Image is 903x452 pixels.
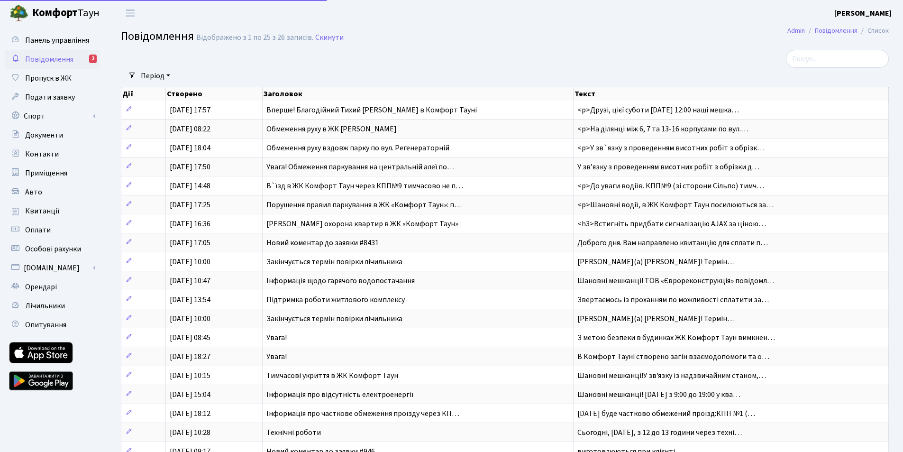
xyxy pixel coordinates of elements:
[170,238,210,248] span: [DATE] 17:05
[25,73,72,83] span: Пропуск в ЖК
[266,219,458,229] span: [PERSON_NAME] охорона квартир в ЖК «Комфорт Таун»
[170,105,210,115] span: [DATE] 17:57
[89,55,97,63] div: 2
[170,351,210,362] span: [DATE] 18:27
[5,88,100,107] a: Подати заявку
[577,105,739,115] span: <p>Друзі, цієї суботи [DATE] 12:00 наші мешка…
[577,314,735,324] span: [PERSON_NAME](а) [PERSON_NAME]! Термін…
[266,200,462,210] span: Порушення правил паркування в ЖК «Комфорт Таун»: п…
[266,105,477,115] span: Вперше! Благодійний Тихий [PERSON_NAME] в Комфорт Тауні
[196,33,313,42] div: Відображено з 1 по 25 з 26 записів.
[266,238,379,248] span: Новий коментар до заявки #8431
[5,277,100,296] a: Орендарі
[25,206,60,216] span: Квитанції
[577,162,759,172] span: У звʼязку з проведенням висотних робіт з обрізки д…
[5,258,100,277] a: [DOMAIN_NAME]
[577,200,774,210] span: <p>Шановні водії, в ЖК Комфорт Таун посилюються за…
[577,332,775,343] span: З метою безпеки в будинках ЖК Комфорт Таун вимкнен…
[25,149,59,159] span: Контакти
[834,8,892,18] b: [PERSON_NAME]
[170,219,210,229] span: [DATE] 16:36
[25,168,67,178] span: Приміщення
[137,68,174,84] a: Період
[577,389,740,400] span: Шановні мешканці! [DATE] з 9:00 до 19:00 у ква…
[5,315,100,334] a: Опитування
[577,238,768,248] span: Доброго дня. Вам направлено квитанцію для сплати п…
[170,389,210,400] span: [DATE] 15:04
[577,276,775,286] span: Шановні мешканці! ТОВ «Єврореконструкція» повідомл…
[25,130,63,140] span: Документи
[266,427,321,438] span: Технічні роботи
[5,50,100,69] a: Повідомлення2
[9,4,28,23] img: logo.png
[834,8,892,19] a: [PERSON_NAME]
[25,244,81,254] span: Особові рахунки
[577,257,735,267] span: [PERSON_NAME](а) [PERSON_NAME]! Термін…
[787,26,805,36] a: Admin
[5,107,100,126] a: Спорт
[5,164,100,183] a: Приміщення
[170,257,210,267] span: [DATE] 10:00
[5,145,100,164] a: Контакти
[577,143,765,153] span: <p>У зв`язку з проведенням висотних робіт з обрізк…
[577,124,748,134] span: <p>На ділянці між 6, 7 та 13-16 корпусами по вул.…
[32,5,78,20] b: Комфорт
[786,50,889,68] input: Пошук...
[170,314,210,324] span: [DATE] 10:00
[815,26,857,36] a: Повідомлення
[5,296,100,315] a: Лічильники
[25,320,66,330] span: Опитування
[25,35,89,46] span: Панель управління
[315,33,344,42] a: Скинути
[577,427,742,438] span: Сьогодні, [DATE], з 12 до 13 години через техні…
[5,202,100,221] a: Квитанції
[266,162,455,172] span: Увага! Обмеження паркування на центральній алеї по…
[577,370,766,381] span: Шановні мешканці!У зв'язку із надзвичайним станом,…
[166,87,263,101] th: Створено
[266,124,397,134] span: Обмеження руху в ЖК [PERSON_NAME]
[5,31,100,50] a: Панель управління
[25,225,51,235] span: Оплати
[5,126,100,145] a: Документи
[25,301,65,311] span: Лічильники
[25,282,57,292] span: Орендарі
[577,181,764,191] span: <p>До уваги водіїв. КПП№9 (зі сторони Сільпо) тимч…
[25,54,73,65] span: Повідомлення
[170,427,210,438] span: [DATE] 10:28
[25,187,42,197] span: Авто
[119,5,142,21] button: Переключити навігацію
[170,295,210,305] span: [DATE] 13:54
[577,295,769,305] span: Звертаємось із проханням по можливості сплатити за…
[266,389,414,400] span: Інформація про відсутність електроенергії
[170,143,210,153] span: [DATE] 18:04
[266,332,287,343] span: Увага!
[5,221,100,240] a: Оплати
[266,351,287,362] span: Увага!
[266,181,463,191] span: В`їзд в ЖК Комфорт Таун через КПП№9 тимчасово не п…
[266,257,402,267] span: Закінчується термін повірки лічильника
[266,295,405,305] span: Підтримка роботи житлового комплексу
[32,5,100,21] span: Таун
[266,314,402,324] span: Закінчується термін повірки лічильника
[266,276,415,286] span: Інформація щодо гарячого водопостачання
[5,240,100,258] a: Особові рахунки
[263,87,574,101] th: Заголовок
[266,408,459,419] span: Інформація про часткове обмеження проїзду через КП…
[170,332,210,343] span: [DATE] 08:45
[170,181,210,191] span: [DATE] 14:48
[170,124,210,134] span: [DATE] 08:22
[170,370,210,381] span: [DATE] 10:15
[170,162,210,172] span: [DATE] 17:50
[121,87,166,101] th: Дії
[170,408,210,419] span: [DATE] 18:12
[266,370,398,381] span: Тимчасові укриття в ЖК Комфорт Таун
[577,351,769,362] span: В Комфорт Тауні створено загін взаємодопомоги та о…
[857,26,889,36] li: Список
[5,69,100,88] a: Пропуск в ЖК
[121,28,194,45] span: Повідомлення
[25,92,75,102] span: Подати заявку
[577,408,755,419] span: [DATE] буде частково обмежений проїзд:КПП №1 (…
[170,200,210,210] span: [DATE] 17:25
[574,87,889,101] th: Текст
[773,21,903,41] nav: breadcrumb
